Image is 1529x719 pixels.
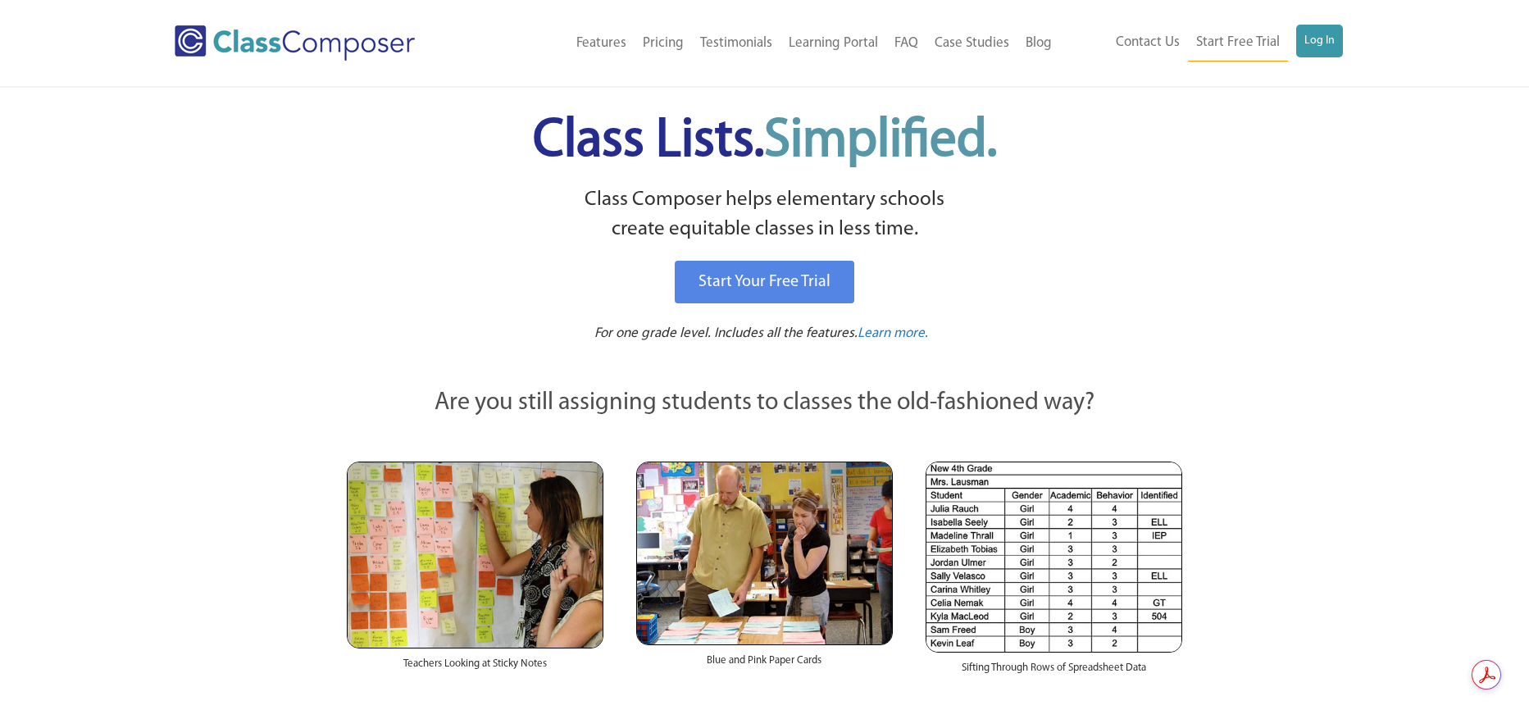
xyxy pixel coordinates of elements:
[347,385,1183,421] p: Are you still assigning students to classes the old-fashioned way?
[926,653,1182,692] div: Sifting Through Rows of Spreadsheet Data
[926,462,1182,653] img: Spreadsheets
[635,25,692,61] a: Pricing
[636,462,893,644] img: Blue and Pink Paper Cards
[347,648,603,688] div: Teachers Looking at Sticky Notes
[926,25,1017,61] a: Case Studies
[780,25,886,61] a: Learning Portal
[347,462,603,648] img: Teachers Looking at Sticky Notes
[1188,25,1288,61] a: Start Free Trial
[175,25,415,61] img: Class Composer
[568,25,635,61] a: Features
[594,326,858,340] span: For one grade level. Includes all the features.
[344,185,1185,245] p: Class Composer helps elementary schools create equitable classes in less time.
[886,25,926,61] a: FAQ
[1296,25,1343,57] a: Log In
[1060,25,1343,61] nav: Header Menu
[533,115,997,168] span: Class Lists.
[636,645,893,685] div: Blue and Pink Paper Cards
[858,324,928,344] a: Learn more.
[1017,25,1060,61] a: Blog
[764,115,997,168] span: Simplified.
[699,274,830,290] span: Start Your Free Trial
[482,25,1060,61] nav: Header Menu
[675,261,854,303] a: Start Your Free Trial
[858,326,928,340] span: Learn more.
[692,25,780,61] a: Testimonials
[1108,25,1188,61] a: Contact Us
